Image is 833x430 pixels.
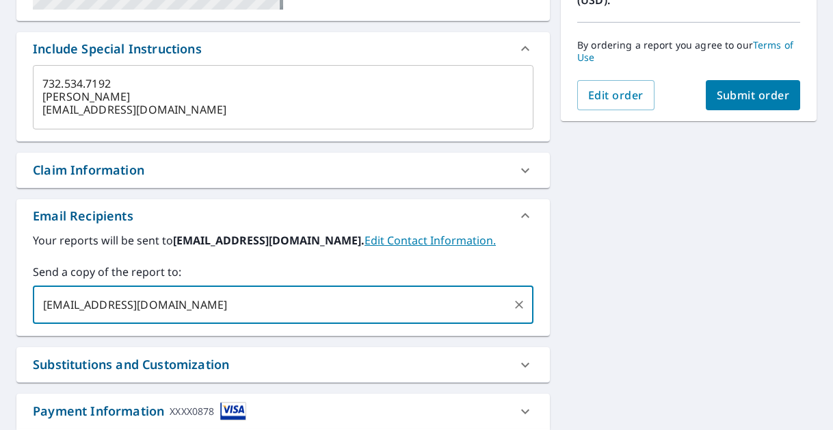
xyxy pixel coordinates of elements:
[16,153,550,188] div: Claim Information
[33,402,246,420] div: Payment Information
[170,402,214,420] div: XXXX0878
[33,264,533,280] label: Send a copy of the report to:
[365,233,496,248] a: EditContactInfo
[577,80,654,110] button: Edit order
[33,161,144,179] div: Claim Information
[588,88,644,103] span: Edit order
[42,78,524,117] textarea: Brookstone Management [STREET_ADDRESS][PERSON_NAME][PERSON_NAME][US_STATE] 732.534.7192 [PERSON_N...
[33,355,229,374] div: Substitutions and Customization
[33,40,202,58] div: Include Special Instructions
[33,232,533,249] label: Your reports will be sent to
[577,38,793,64] a: Terms of Use
[577,39,800,64] p: By ordering a report you agree to our
[173,233,365,248] b: [EMAIL_ADDRESS][DOMAIN_NAME].
[510,295,529,314] button: Clear
[220,402,246,420] img: cardImage
[16,32,550,65] div: Include Special Instructions
[16,394,550,429] div: Payment InformationXXXX0878cardImage
[717,88,790,103] span: Submit order
[706,80,801,110] button: Submit order
[16,347,550,382] div: Substitutions and Customization
[16,199,550,232] div: Email Recipients
[33,207,133,225] div: Email Recipients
